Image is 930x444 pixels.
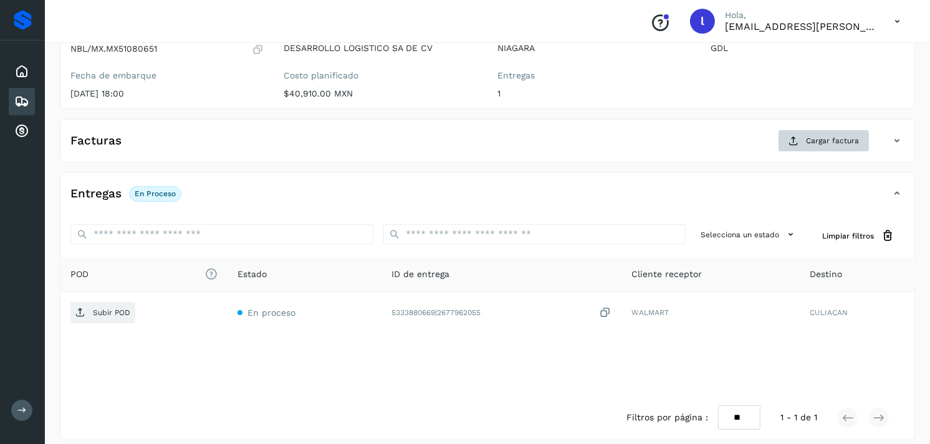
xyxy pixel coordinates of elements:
span: POD [70,268,218,281]
div: Inicio [9,58,35,85]
p: $40,910.00 MXN [284,88,478,99]
span: ID de entrega [391,268,449,281]
p: 1 [497,88,691,99]
button: Subir POD [70,302,135,323]
div: Cuentas por cobrar [9,118,35,145]
p: lauraamalia.castillo@xpertal.com [725,21,875,32]
span: En proceso [247,308,295,318]
label: Costo planificado [284,70,478,81]
td: CULIACAN [800,292,914,333]
div: FacturasCargar factura [60,130,914,162]
span: Limpiar filtros [822,230,874,242]
h4: Entregas [70,187,122,201]
div: 5333880669|2677962055 [391,306,611,319]
button: Selecciona un estado [696,224,802,245]
label: Fecha de embarque [70,70,264,81]
span: Cliente receptor [631,268,702,281]
p: En proceso [135,189,176,198]
span: Destino [810,268,842,281]
span: Cargar factura [806,135,859,146]
div: EntregasEn proceso [60,183,914,214]
label: Entregas [497,70,691,81]
div: Embarques [9,88,35,115]
span: Estado [237,268,267,281]
button: Limpiar filtros [812,224,904,247]
p: NBL/MX.MX51080651 [70,44,157,54]
h4: Facturas [70,134,122,148]
span: 1 - 1 de 1 [780,411,817,424]
span: Filtros por página : [626,411,708,424]
p: Subir POD [93,308,130,317]
button: Cargar factura [778,130,870,152]
p: GDL [711,43,905,54]
p: NIAGARA [497,43,691,54]
td: WALMART [621,292,800,333]
p: [DATE] 18:00 [70,88,264,99]
p: DESARROLLO LOGISTICO SA DE CV [284,43,478,54]
p: Hola, [725,10,875,21]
